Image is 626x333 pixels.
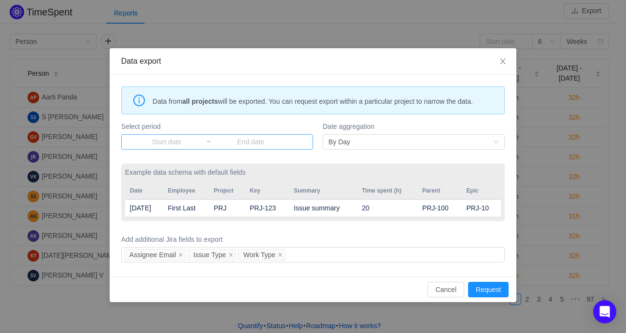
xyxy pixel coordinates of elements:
[163,199,209,217] td: First Last
[121,56,505,67] div: Data export
[593,300,616,323] div: Open Intercom Messenger
[127,137,206,147] input: Start date
[188,249,236,261] li: Issue Type
[211,137,290,147] input: End date
[129,250,176,260] div: Assignee Email
[125,199,163,217] td: [DATE]
[121,122,313,132] label: Select period
[427,282,464,297] button: Cancel
[163,182,209,199] th: Employee
[461,199,501,217] td: PRJ-10
[461,182,501,199] th: Epic
[245,182,289,199] th: Key
[245,199,289,217] td: PRJ-123
[125,167,501,178] label: Example data schema with default fields
[243,250,275,260] div: Work Type
[124,249,186,261] li: Assignee Email
[153,96,497,107] span: Data from will be exported. You can request export within a particular project to narrow the data.
[468,282,509,297] button: Request
[417,182,461,199] th: Parent
[493,139,499,146] i: icon: down
[417,199,461,217] td: PRJ-100
[238,249,285,261] li: Work Type
[228,252,233,258] i: icon: close
[209,182,245,199] th: Project
[209,199,245,217] td: PRJ
[499,57,507,65] i: icon: close
[357,182,417,199] th: Time spent (h)
[328,135,350,149] div: By Day
[133,95,145,106] i: icon: info-circle
[125,182,163,199] th: Date
[289,182,357,199] th: Summary
[178,252,183,258] i: icon: close
[121,235,505,245] label: Add additional Jira fields to export
[182,97,218,105] strong: all projects
[278,252,283,258] i: icon: close
[489,48,516,75] button: Close
[193,250,226,260] div: Issue Type
[289,199,357,217] td: Issue summary
[323,122,505,132] label: Date aggregation
[357,199,417,217] td: 20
